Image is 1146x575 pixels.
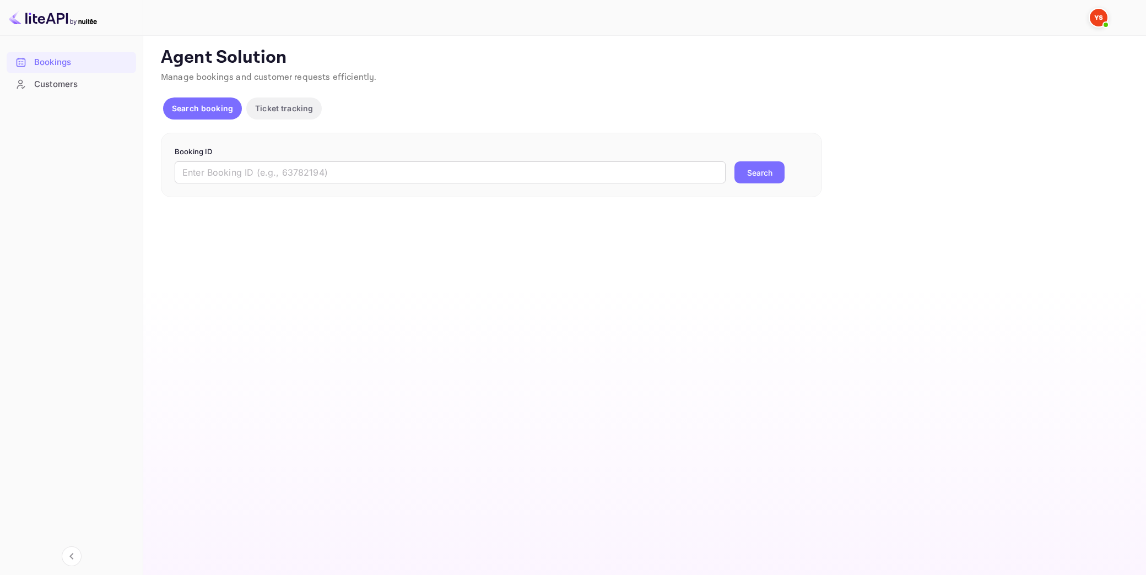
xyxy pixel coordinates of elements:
input: Enter Booking ID (e.g., 63782194) [175,161,726,183]
div: Customers [34,78,131,91]
div: Bookings [7,52,136,73]
div: Customers [7,74,136,95]
p: Agent Solution [161,47,1126,69]
p: Booking ID [175,147,808,158]
a: Customers [7,74,136,94]
div: Bookings [34,56,131,69]
button: Search [734,161,785,183]
img: LiteAPI logo [9,9,97,26]
a: Bookings [7,52,136,72]
img: Yandex Support [1090,9,1107,26]
p: Ticket tracking [255,102,313,114]
p: Search booking [172,102,233,114]
span: Manage bookings and customer requests efficiently. [161,72,377,83]
button: Collapse navigation [62,546,82,566]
